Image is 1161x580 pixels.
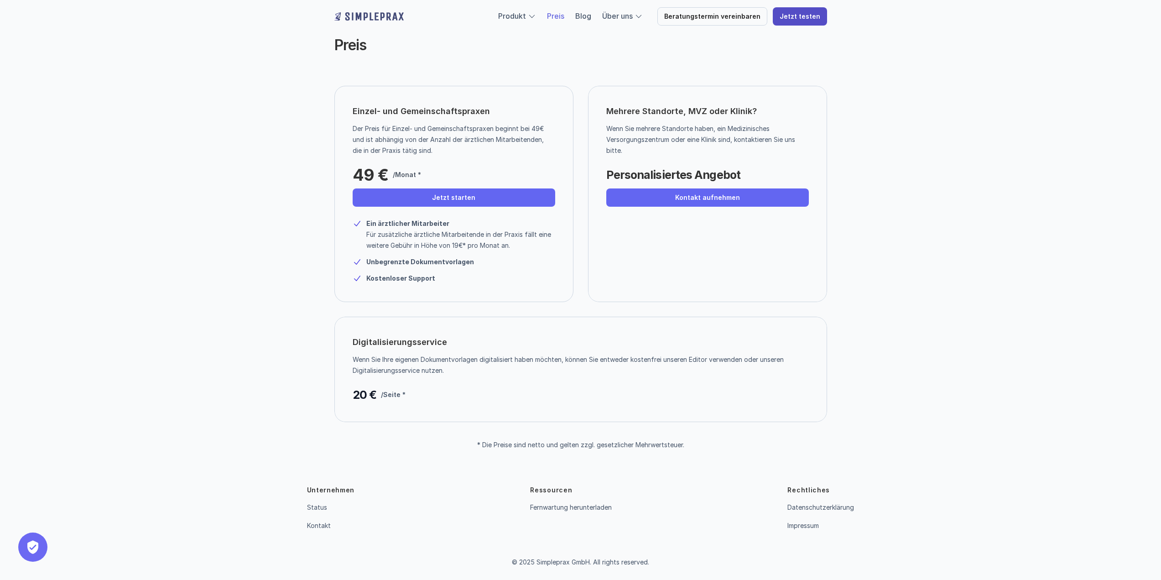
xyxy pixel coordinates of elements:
p: Wenn Sie mehrere Standorte haben, ein Medizinisches Versorgungszentrum oder eine Klinik sind, kon... [606,123,802,156]
p: 49 € [353,166,388,184]
p: © 2025 Simpleprax GmbH. All rights reserved. [512,559,649,566]
p: Wenn Sie Ihre eigenen Dokumentvorlagen digitalisiert haben möchten, können Sie entweder kostenfre... [353,354,802,376]
p: Personalisiertes Angebot [606,166,740,184]
a: Kontakt [307,522,331,529]
p: Digitalisierungsservice [353,335,447,350]
a: Kontakt aufnehmen [606,188,809,207]
p: Jetzt starten [432,194,475,202]
p: Mehrere Standorte, MVZ oder Klinik? [606,104,809,119]
p: Beratungstermin vereinbaren [664,13,760,21]
p: Kontakt aufnehmen [675,194,740,202]
p: 20 € [353,386,376,404]
a: Jetzt starten [353,188,555,207]
a: Impressum [787,522,819,529]
a: Blog [575,11,591,21]
a: Status [307,503,327,511]
a: Beratungstermin vereinbaren [657,7,767,26]
a: Datenschutzerklärung [787,503,854,511]
strong: Unbegrenzte Dokumentvorlagen [366,258,474,266]
a: Über uns [602,11,633,21]
p: Einzel- und Gemeinschaftspraxen [353,104,490,119]
a: Produkt [498,11,526,21]
p: Der Preis für Einzel- und Gemeinschaftspraxen beginnt bei 49€ und ist abhängig von der Anzahl der... [353,123,548,156]
p: /Monat * [393,169,421,180]
strong: Ein ärztlicher Mitarbeiter [366,219,449,227]
h2: Preis [334,37,677,54]
p: Jetzt testen [780,13,820,21]
strong: Kostenloser Support [366,274,435,282]
p: Unternehmen [307,486,355,495]
p: Rechtliches [787,486,830,495]
a: Jetzt testen [773,7,827,26]
p: Ressourcen [530,486,572,495]
a: Fernwartung herunterladen [530,503,612,511]
p: * Die Preise sind netto und gelten zzgl. gesetzlicher Mehrwertsteuer. [477,441,684,449]
p: /Seite * [381,389,406,400]
a: Preis [547,11,564,21]
p: Für zusätzliche ärztliche Mitarbeitende in der Praxis fällt eine weitere Gebühr in Höhe von 19€* ... [366,229,555,251]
